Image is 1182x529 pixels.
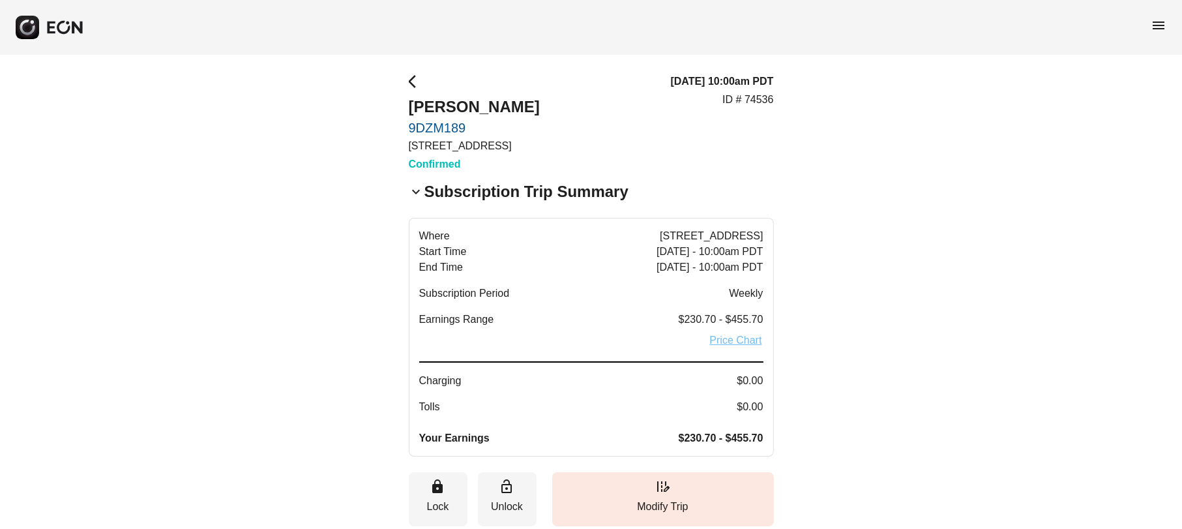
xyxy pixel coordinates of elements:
p: [STREET_ADDRESS] [409,138,540,154]
span: Your Earnings [419,431,490,446]
p: Modify Trip [559,499,767,515]
span: edit_road [655,479,671,494]
p: Unlock [484,499,530,515]
span: $0.00 [737,373,763,389]
h3: Confirmed [409,157,540,172]
button: Where[STREET_ADDRESS]Start Time[DATE] - 10:00am PDTEnd Time[DATE] - 10:00am PDTSubscription Perio... [409,218,774,457]
p: ID # 74536 [722,92,773,108]
span: [DATE] - 10:00am PDT [657,244,763,260]
span: Start Time [419,244,467,260]
span: $230.70 - $455.70 [679,312,763,327]
button: Lock [409,472,467,526]
h2: [PERSON_NAME] [409,97,540,117]
span: [DATE] - 10:00am PDT [657,260,763,275]
a: 9DZM189 [409,120,540,136]
span: Tolls [419,399,440,415]
span: lock_open [499,479,515,494]
span: [STREET_ADDRESS] [660,228,763,244]
span: End Time [419,260,464,275]
span: Where [419,228,450,244]
a: Price Chart [708,333,763,348]
span: $0.00 [737,399,763,415]
h3: [DATE] 10:00am PDT [671,74,774,89]
h2: Subscription Trip Summary [424,181,628,202]
span: Weekly [729,286,763,301]
span: Subscription Period [419,286,510,301]
button: Unlock [478,472,537,526]
span: arrow_back_ios [409,74,424,89]
span: Charging [419,373,462,389]
span: Earnings Range [419,312,494,327]
span: lock [430,479,446,494]
span: $230.70 - $455.70 [679,431,763,446]
span: keyboard_arrow_down [409,184,424,200]
span: menu [1151,18,1166,33]
p: Lock [415,499,461,515]
button: Modify Trip [552,472,774,526]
